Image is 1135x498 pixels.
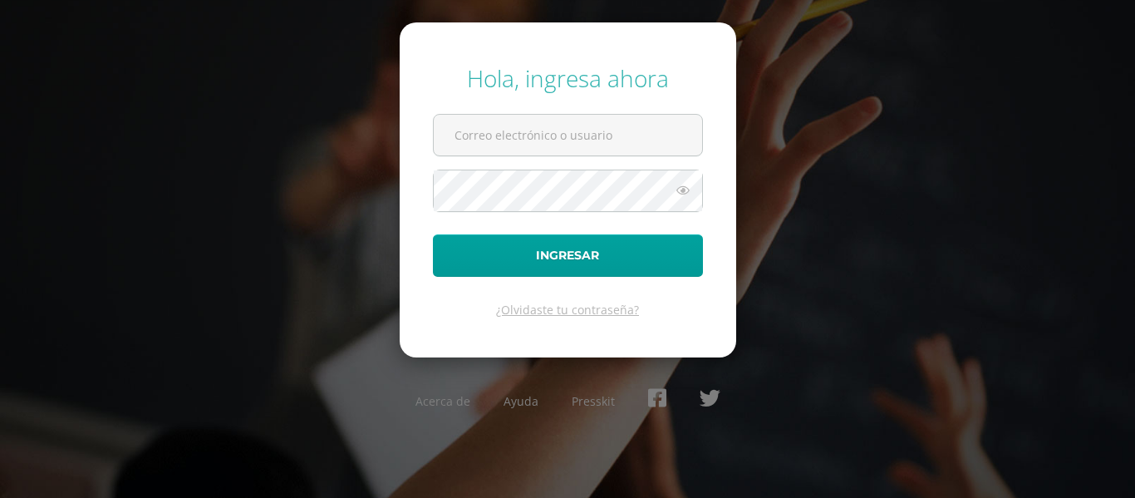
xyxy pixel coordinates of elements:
[496,302,639,318] a: ¿Olvidaste tu contraseña?
[572,393,615,409] a: Presskit
[504,393,538,409] a: Ayuda
[434,115,702,155] input: Correo electrónico o usuario
[415,393,470,409] a: Acerca de
[433,234,703,277] button: Ingresar
[433,62,703,94] div: Hola, ingresa ahora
